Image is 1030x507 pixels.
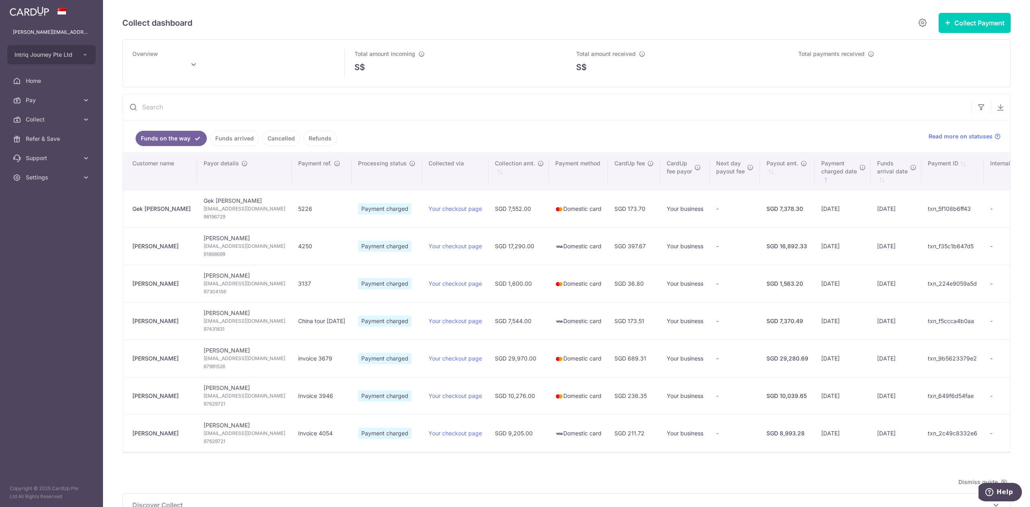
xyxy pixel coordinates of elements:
[488,340,549,377] td: SGD 29,970.00
[197,340,292,377] td: [PERSON_NAME]
[821,159,857,175] span: Payment charged date
[660,414,710,452] td: Your business
[660,190,710,227] td: Your business
[358,278,412,289] span: Payment charged
[555,205,563,213] img: mastercard-sm-87a3fd1e0bddd137fecb07648320f44c262e2538e7db6024463105ddbc961eb2.png
[354,61,365,73] span: S$
[204,354,285,363] span: [EMAIL_ADDRESS][DOMAIN_NAME]
[576,50,636,57] span: Total amount received
[555,317,563,326] img: visa-sm-192604c4577d2d35970c8ed26b86981c2741ebd56154ab54ad91a526f0f24972.png
[292,265,352,302] td: 3137
[428,355,482,362] a: Your checkout page
[576,61,587,73] span: S$
[871,153,921,190] th: Fundsarrival date : activate to sort column ascending
[766,205,808,213] div: SGD 7,378.30
[710,227,760,265] td: -
[660,265,710,302] td: Your business
[871,227,921,265] td: [DATE]
[292,190,352,227] td: 5226
[132,392,191,400] div: [PERSON_NAME]
[549,227,608,265] td: Domestic card
[122,16,192,29] h5: Collect dashboard
[428,392,482,399] a: Your checkout page
[798,50,865,57] span: Total payments received
[132,317,191,325] div: [PERSON_NAME]
[428,317,482,324] a: Your checkout page
[132,50,158,57] span: Overview
[608,190,660,227] td: SGD 173.70
[766,159,798,167] span: Payout amt.
[710,414,760,452] td: -
[204,325,285,333] span: 97431831
[197,227,292,265] td: [PERSON_NAME]
[428,205,482,212] a: Your checkout page
[939,13,1011,33] button: Collect Payment
[877,159,908,175] span: Funds arrival date
[921,414,984,452] td: txn_2c49c8332e6
[204,392,285,400] span: [EMAIL_ADDRESS][DOMAIN_NAME]
[766,280,808,288] div: SGD 1,563.20
[978,483,1022,503] iframe: Opens a widget where you can find more information
[815,190,871,227] td: [DATE]
[358,203,412,214] span: Payment charged
[197,377,292,414] td: [PERSON_NAME]
[921,227,984,265] td: txn_f35c1b647d5
[10,6,49,16] img: CardUp
[929,132,993,140] span: Read more on statuses
[26,115,79,124] span: Collect
[815,302,871,340] td: [DATE]
[760,153,815,190] th: Payout amt. : activate to sort column ascending
[766,392,808,400] div: SGD 10,039.65
[204,205,285,213] span: [EMAIL_ADDRESS][DOMAIN_NAME]
[428,280,482,287] a: Your checkout page
[204,363,285,371] span: 87981526
[614,159,645,167] span: CardUp fee
[929,132,1001,140] a: Read more on statuses
[488,414,549,452] td: SGD 9,205.00
[958,477,1007,487] span: Dismiss guide
[204,159,239,167] span: Payor details
[488,377,549,414] td: SGD 10,276.00
[26,135,79,143] span: Refer & Save
[716,159,745,175] span: Next day payout fee
[766,429,808,437] div: SGD 8,993.28
[660,340,710,377] td: Your business
[921,302,984,340] td: txn_f5ccca4b0aa
[197,265,292,302] td: [PERSON_NAME]
[710,265,760,302] td: -
[204,437,285,445] span: 97629721
[358,159,407,167] span: Processing status
[358,315,412,327] span: Payment charged
[292,414,352,452] td: Invoice 4054
[608,302,660,340] td: SGD 173.51
[667,159,692,175] span: CardUp fee payor
[555,430,563,438] img: visa-sm-192604c4577d2d35970c8ed26b86981c2741ebd56154ab54ad91a526f0f24972.png
[608,153,660,190] th: CardUp fee
[488,153,549,190] th: Collection amt. : activate to sort column ascending
[710,340,760,377] td: -
[608,414,660,452] td: SGD 211.72
[123,94,972,120] input: Search
[298,159,332,167] span: Payment ref.
[921,340,984,377] td: txn_9b5623379e2
[14,51,74,59] span: Intriq Journey Pte Ltd
[303,131,337,146] a: Refunds
[549,153,608,190] th: Payment method
[871,377,921,414] td: [DATE]
[204,400,285,408] span: 97629721
[197,190,292,227] td: Gek [PERSON_NAME]
[921,377,984,414] td: txn_649f6d54fae
[766,242,808,250] div: SGD 16,892.33
[132,280,191,288] div: [PERSON_NAME]
[871,414,921,452] td: [DATE]
[204,429,285,437] span: [EMAIL_ADDRESS][DOMAIN_NAME]
[660,153,710,190] th: CardUpfee payor
[422,153,488,190] th: Collected via
[13,28,90,36] p: [PERSON_NAME][EMAIL_ADDRESS][DOMAIN_NAME]
[123,153,197,190] th: Customer name
[26,77,79,85] span: Home
[815,340,871,377] td: [DATE]
[549,190,608,227] td: Domestic card
[197,414,292,452] td: [PERSON_NAME]
[608,265,660,302] td: SGD 36.80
